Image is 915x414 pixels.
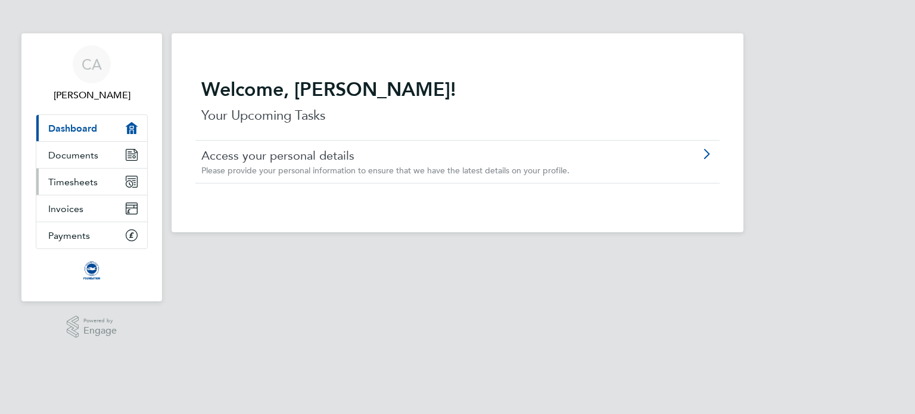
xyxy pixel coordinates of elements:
a: Documents [36,142,147,168]
a: CA[PERSON_NAME] [36,45,148,102]
span: Invoices [48,203,83,214]
span: Payments [48,230,90,241]
span: CA [82,57,102,72]
span: Powered by [83,316,117,326]
a: Powered byEngage [67,316,117,338]
a: Timesheets [36,169,147,195]
h2: Welcome, [PERSON_NAME]! [201,77,714,101]
span: Cameron Apted [36,88,148,102]
span: Engage [83,326,117,336]
a: Payments [36,222,147,248]
span: Timesheets [48,176,98,188]
a: Access your personal details [201,148,646,163]
nav: Main navigation [21,33,162,301]
img: albioninthecommunity-logo-retina.png [82,261,101,280]
a: Invoices [36,195,147,222]
p: Your Upcoming Tasks [201,106,714,125]
a: Dashboard [36,115,147,141]
a: Go to home page [36,261,148,280]
span: Please provide your personal information to ensure that we have the latest details on your profile. [201,165,569,176]
span: Dashboard [48,123,97,134]
span: Documents [48,150,98,161]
